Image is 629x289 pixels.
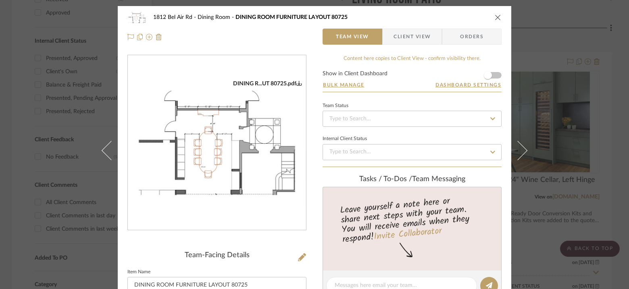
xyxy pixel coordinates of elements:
div: Content here copies to Client View - confirm visibility there. [323,55,502,63]
span: Tasks / To-Dos / [359,175,412,183]
span: Team View [336,29,369,45]
div: Team-Facing Details [127,251,306,260]
button: Dashboard Settings [435,81,502,89]
div: Leave yourself a note here or share next steps with your team. You will receive emails when they ... [322,192,503,246]
div: 0 [128,80,306,206]
span: 1812 Bel Air Rd [153,14,198,20]
span: Dining Room [198,14,235,20]
a: Invite Collaborator [373,224,442,244]
span: Orders [451,29,492,45]
input: Type to Search… [323,144,502,160]
img: Remove from project [156,34,162,40]
label: Item Name [127,270,150,274]
div: Team Status [323,104,348,108]
div: team Messaging [323,175,502,184]
img: 034addb7-518b-4d11-8ef1-9a8dd3bf7469_48x40.jpg [127,9,147,25]
button: close [494,14,502,21]
div: DINING R...UT 80725.pdf [233,80,302,87]
span: DINING ROOM FURNITURE LAYOUT 80725 [235,14,348,20]
span: Client View [394,29,431,45]
input: Type to Search… [323,111,502,127]
div: Internal Client Status [323,137,367,141]
button: Bulk Manage [323,81,365,89]
img: 034addb7-518b-4d11-8ef1-9a8dd3bf7469_436x436.jpg [128,80,306,206]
